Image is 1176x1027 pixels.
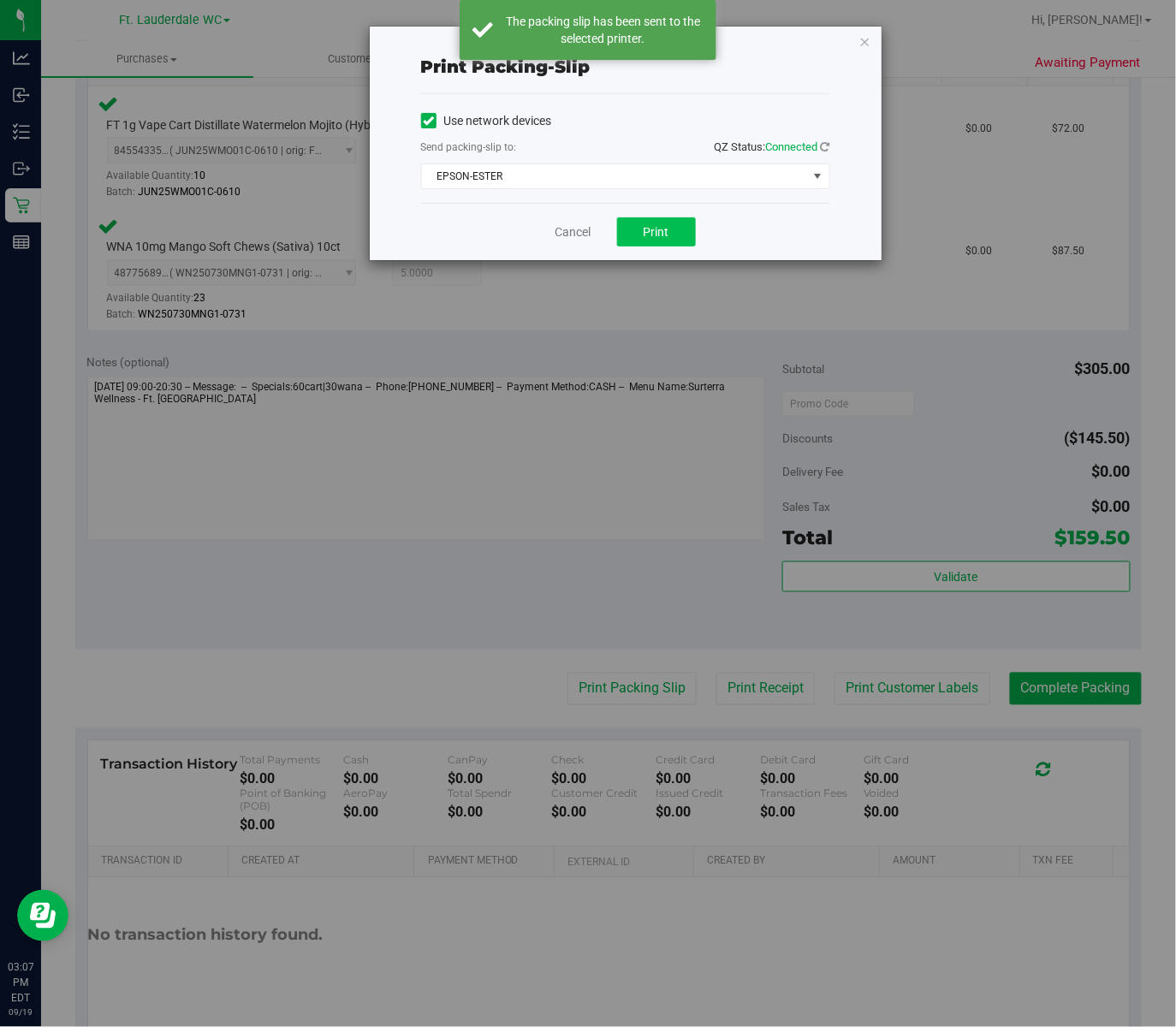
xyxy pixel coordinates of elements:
span: Connected [766,140,818,153]
span: Print [644,225,669,239]
a: Cancel [555,223,591,241]
span: EPSON-ESTER [422,164,808,188]
label: Use network devices [421,112,552,130]
button: Print [617,217,696,246]
label: Send packing-slip to: [421,140,517,155]
span: Print packing-slip [421,56,591,77]
div: The packing slip has been sent to the selected printer. [502,13,704,47]
iframe: Resource center [17,890,68,941]
span: QZ Status: [715,140,830,153]
span: select [807,164,829,188]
